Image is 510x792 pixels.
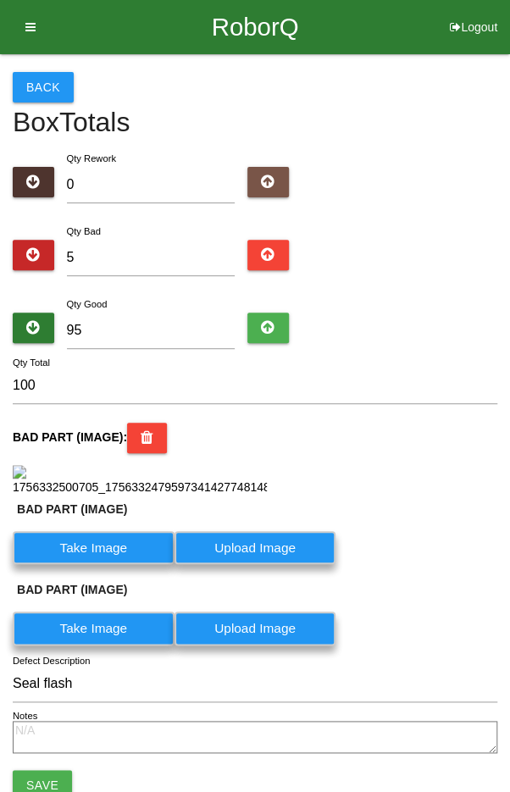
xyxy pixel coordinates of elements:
[67,299,108,309] label: Qty Good
[13,72,74,102] button: Back
[13,612,175,645] label: Take Image
[13,531,175,564] label: Take Image
[13,430,127,444] b: BAD PART (IMAGE) :
[67,153,116,163] label: Qty Rework
[175,531,336,564] label: Upload Image
[17,583,127,596] b: BAD PART (IMAGE)
[13,356,50,370] label: Qty Total
[13,465,267,496] img: 1756332500705_17563324795973414277481486836352.jpg
[13,709,37,723] label: Notes
[13,654,91,668] label: Defect Description
[17,502,127,516] b: BAD PART (IMAGE)
[67,226,101,236] label: Qty Bad
[13,666,497,702] input: N/A
[13,108,497,137] h4: Box Totals
[175,612,336,645] label: Upload Image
